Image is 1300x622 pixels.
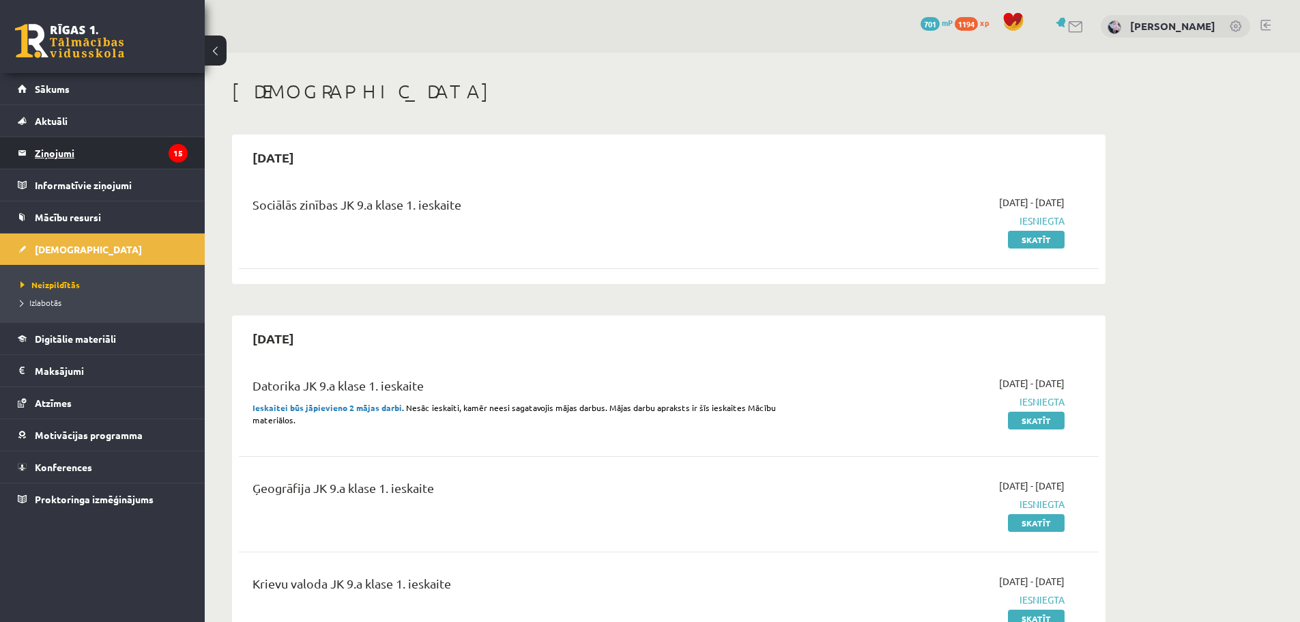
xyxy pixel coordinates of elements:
[35,493,154,505] span: Proktoringa izmēģinājums
[35,243,142,255] span: [DEMOGRAPHIC_DATA]
[252,402,402,413] strong: Ieskaitei būs jāpievieno 2 mājas darbi
[239,322,308,354] h2: [DATE]
[35,355,188,386] legend: Maksājumi
[18,387,188,419] a: Atzīmes
[921,17,940,31] span: 701
[1008,514,1065,532] a: Skatīt
[252,402,776,425] span: . Nesāc ieskaiti, kamēr neesi sagatavojis mājas darbus. Mājas darbu apraksts ir šīs ieskaites Māc...
[807,593,1065,607] span: Iesniegta
[232,80,1106,103] h1: [DEMOGRAPHIC_DATA]
[1008,231,1065,249] a: Skatīt
[20,279,80,290] span: Neizpildītās
[35,211,101,223] span: Mācību resursi
[999,479,1065,493] span: [DATE] - [DATE]
[999,195,1065,210] span: [DATE] - [DATE]
[807,214,1065,228] span: Iesniegta
[921,17,953,28] a: 701 mP
[18,201,188,233] a: Mācību resursi
[18,105,188,137] a: Aktuāli
[18,137,188,169] a: Ziņojumi15
[35,137,188,169] legend: Ziņojumi
[35,333,116,345] span: Digitālie materiāli
[35,397,72,409] span: Atzīmes
[807,395,1065,409] span: Iesniegta
[252,376,787,401] div: Datorika JK 9.a klase 1. ieskaite
[18,169,188,201] a: Informatīvie ziņojumi
[252,195,787,221] div: Sociālās zinības JK 9.a klase 1. ieskaite
[999,574,1065,589] span: [DATE] - [DATE]
[252,479,787,504] div: Ģeogrāfija JK 9.a klase 1. ieskaite
[15,24,124,58] a: Rīgas 1. Tālmācības vidusskola
[1108,20,1121,34] img: Viktorija Iļjina
[999,376,1065,391] span: [DATE] - [DATE]
[35,83,70,95] span: Sākums
[18,419,188,451] a: Motivācijas programma
[169,144,188,162] i: 15
[35,115,68,127] span: Aktuāli
[955,17,996,28] a: 1194 xp
[252,574,787,599] div: Krievu valoda JK 9.a klase 1. ieskaite
[1130,19,1215,33] a: [PERSON_NAME]
[18,483,188,515] a: Proktoringa izmēģinājums
[20,297,61,308] span: Izlabotās
[18,234,188,265] a: [DEMOGRAPHIC_DATA]
[18,451,188,483] a: Konferences
[942,17,953,28] span: mP
[18,323,188,354] a: Digitālie materiāli
[18,355,188,386] a: Maksājumi
[18,73,188,104] a: Sākums
[807,497,1065,511] span: Iesniegta
[35,461,92,473] span: Konferences
[20,296,191,309] a: Izlabotās
[1008,412,1065,429] a: Skatīt
[955,17,978,31] span: 1194
[35,169,188,201] legend: Informatīvie ziņojumi
[35,429,143,441] span: Motivācijas programma
[239,141,308,173] h2: [DATE]
[980,17,989,28] span: xp
[20,279,191,291] a: Neizpildītās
